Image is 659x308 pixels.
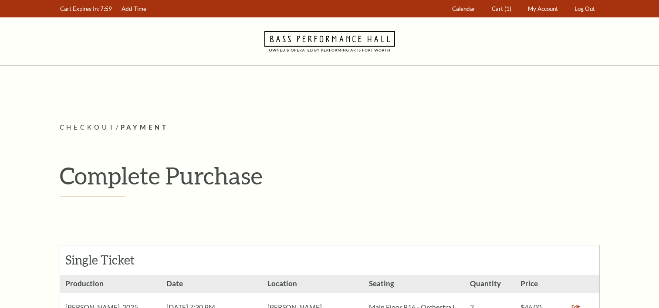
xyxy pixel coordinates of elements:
p: / [60,122,600,133]
h1: Complete Purchase [60,161,600,190]
h3: Production [60,275,161,293]
a: Cart (1) [487,0,515,17]
a: Add Time [117,0,150,17]
a: My Account [524,0,562,17]
span: Checkout [60,124,116,131]
h3: Date [161,275,262,293]
span: Calendar [452,5,475,12]
h3: Location [262,275,363,293]
span: Cart Expires In: [60,5,99,12]
h2: Single Ticket [65,253,161,268]
span: 7:59 [100,5,112,12]
h3: Seating [364,275,465,293]
span: Cart [492,5,503,12]
h3: Quantity [465,275,515,293]
span: (1) [504,5,511,12]
h3: Price [515,275,566,293]
span: My Account [528,5,558,12]
a: Log Out [570,0,599,17]
span: Payment [121,124,169,131]
a: Calendar [448,0,479,17]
